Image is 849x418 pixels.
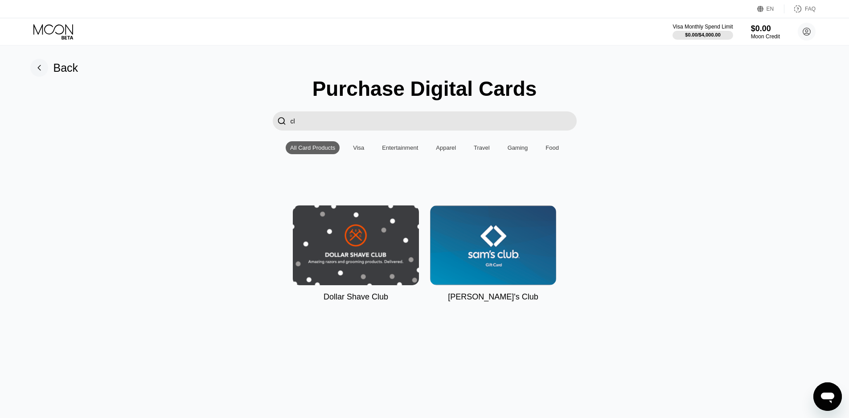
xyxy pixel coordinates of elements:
[784,4,816,13] div: FAQ
[273,111,291,131] div: 
[277,116,286,126] div: 
[767,6,774,12] div: EN
[469,141,494,154] div: Travel
[673,24,733,40] div: Visa Monthly Spend Limit$0.00/$4,000.00
[286,141,340,154] div: All Card Products
[545,144,559,151] div: Food
[805,6,816,12] div: FAQ
[503,141,533,154] div: Gaming
[685,32,721,37] div: $0.00 / $4,000.00
[757,4,784,13] div: EN
[349,141,369,154] div: Visa
[312,77,537,101] div: Purchase Digital Cards
[751,24,780,33] div: $0.00
[813,382,842,411] iframe: Button to launch messaging window
[291,111,577,131] input: Search card products
[30,59,78,77] div: Back
[353,144,364,151] div: Visa
[377,141,422,154] div: Entertainment
[436,144,456,151] div: Apparel
[751,24,780,40] div: $0.00Moon Credit
[508,144,528,151] div: Gaming
[382,144,418,151] div: Entertainment
[673,24,733,30] div: Visa Monthly Spend Limit
[751,33,780,40] div: Moon Credit
[474,144,490,151] div: Travel
[324,292,388,302] div: Dollar Shave Club
[448,292,538,302] div: [PERSON_NAME]'s Club
[431,141,460,154] div: Apparel
[290,144,335,151] div: All Card Products
[541,141,563,154] div: Food
[53,61,78,74] div: Back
